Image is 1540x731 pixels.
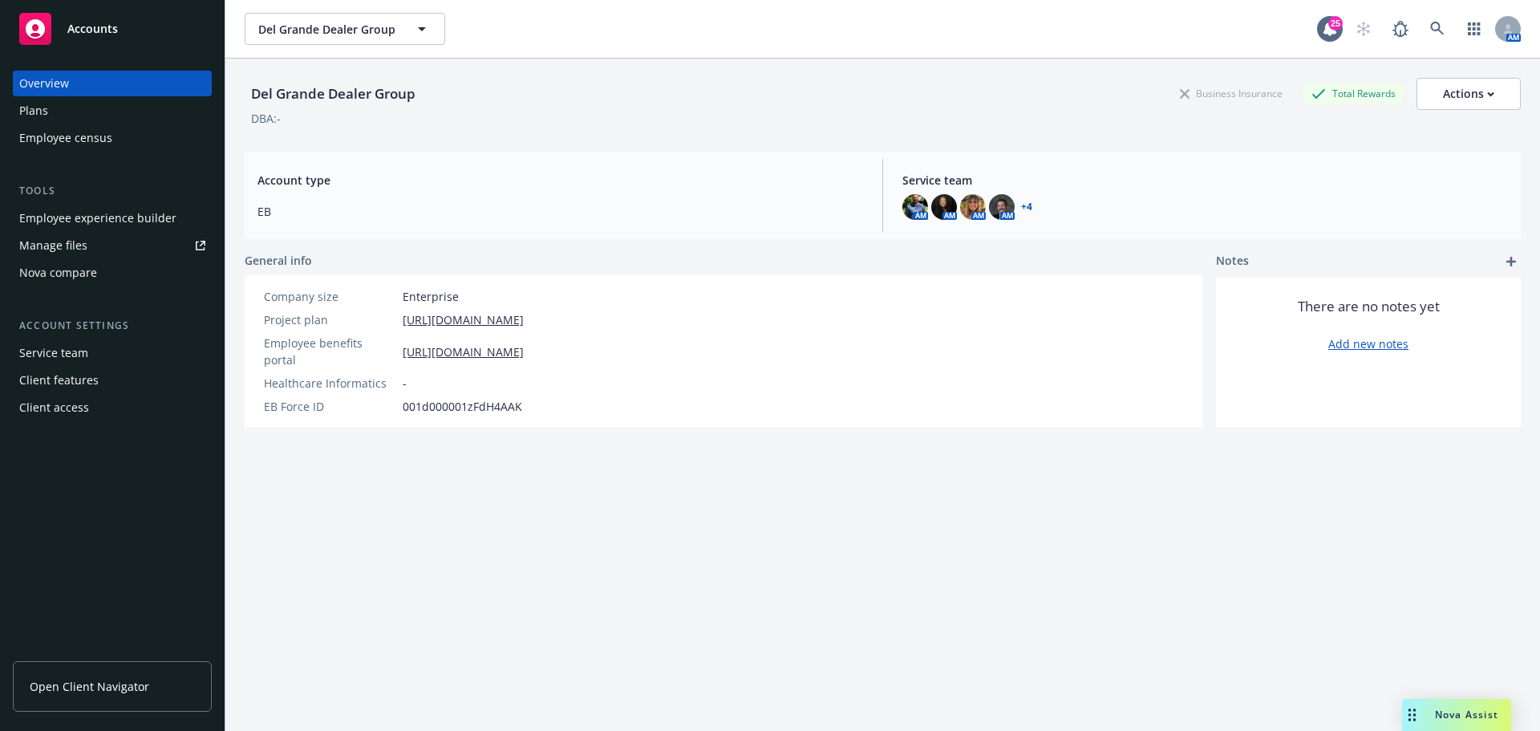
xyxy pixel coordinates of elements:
[19,71,69,96] div: Overview
[19,125,112,151] div: Employee census
[1303,83,1404,104] div: Total Rewards
[264,288,396,305] div: Company size
[989,194,1015,220] img: photo
[13,368,212,393] a: Client features
[258,21,397,38] span: Del Grande Dealer Group
[1298,297,1440,316] span: There are no notes yet
[403,375,407,392] span: -
[13,125,212,151] a: Employee census
[1216,252,1249,271] span: Notes
[19,233,87,258] div: Manage files
[1435,708,1498,721] span: Nova Assist
[251,110,281,127] div: DBA: -
[1328,16,1343,30] div: 25
[30,678,149,695] span: Open Client Navigator
[264,311,396,328] div: Project plan
[13,318,212,334] div: Account settings
[13,6,212,51] a: Accounts
[1172,83,1291,104] div: Business Insurance
[13,395,212,420] a: Client access
[1421,13,1453,45] a: Search
[902,194,928,220] img: photo
[19,395,89,420] div: Client access
[1458,13,1490,45] a: Switch app
[1021,202,1032,212] a: +4
[19,98,48,124] div: Plans
[245,252,312,269] span: General info
[403,398,522,415] span: 001d000001zFdH4AAK
[13,183,212,199] div: Tools
[1402,699,1511,731] button: Nova Assist
[19,340,88,366] div: Service team
[257,172,863,189] span: Account type
[1501,252,1521,271] a: add
[403,288,459,305] span: Enterprise
[13,98,212,124] a: Plans
[931,194,957,220] img: photo
[264,398,396,415] div: EB Force ID
[13,340,212,366] a: Service team
[264,375,396,392] div: Healthcare Informatics
[19,260,97,286] div: Nova compare
[13,260,212,286] a: Nova compare
[67,22,118,35] span: Accounts
[245,83,422,104] div: Del Grande Dealer Group
[1328,335,1408,352] a: Add new notes
[403,311,524,328] a: [URL][DOMAIN_NAME]
[403,343,524,360] a: [URL][DOMAIN_NAME]
[960,194,986,220] img: photo
[257,203,863,220] span: EB
[1416,78,1521,110] button: Actions
[1443,79,1494,109] div: Actions
[19,205,176,231] div: Employee experience builder
[1347,13,1380,45] a: Start snowing
[19,368,99,393] div: Client features
[264,335,396,368] div: Employee benefits portal
[1384,13,1416,45] a: Report a Bug
[245,13,445,45] button: Del Grande Dealer Group
[13,205,212,231] a: Employee experience builder
[13,233,212,258] a: Manage files
[13,71,212,96] a: Overview
[902,172,1508,189] span: Service team
[1402,699,1422,731] div: Drag to move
